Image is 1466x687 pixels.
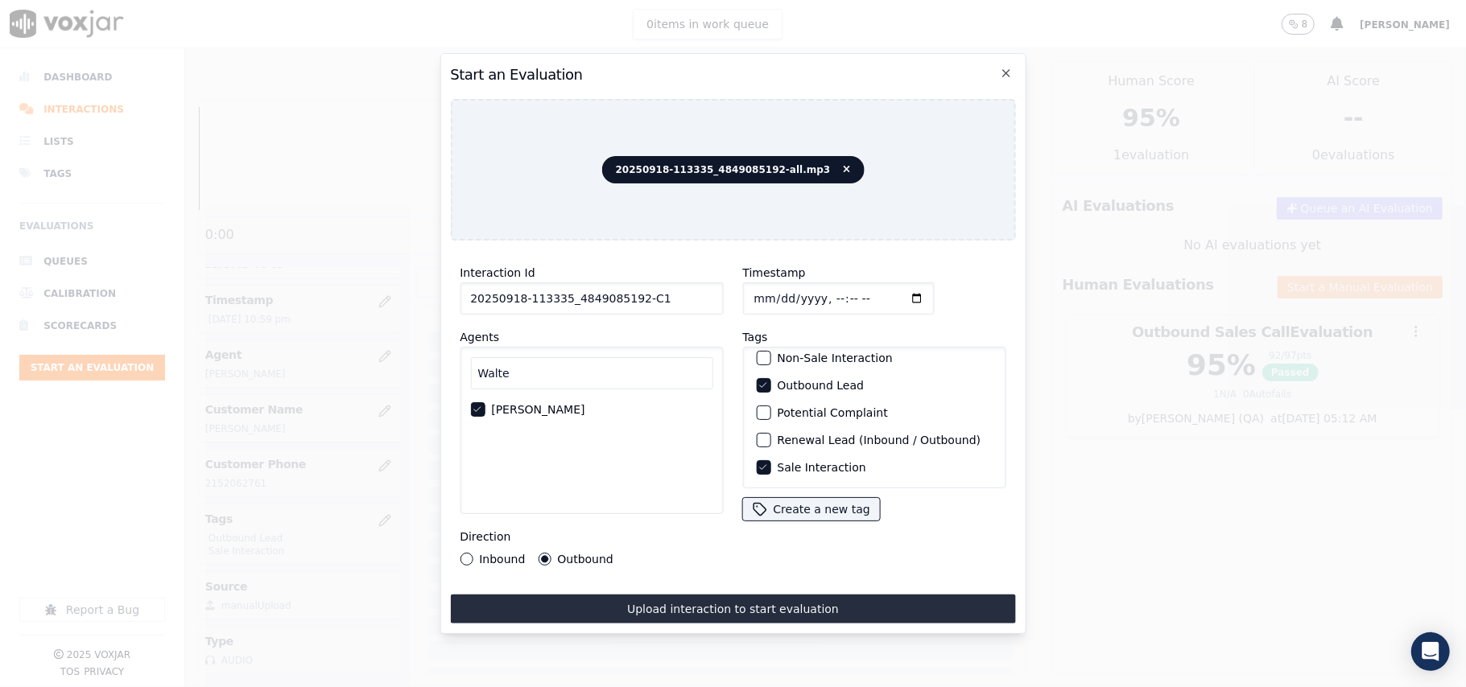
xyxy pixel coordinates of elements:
label: Direction [460,530,510,543]
label: Potential Complaint [777,407,887,418]
label: Outbound Lead [777,380,864,391]
input: reference id, file name, etc [460,282,723,315]
label: Sale Interaction [777,462,865,473]
button: Upload interaction to start evaluation [450,594,1015,623]
button: Create a new tag [742,498,879,520]
h2: Start an Evaluation [450,64,1015,86]
div: Open Intercom Messenger [1411,632,1450,671]
label: Timestamp [742,266,805,279]
label: Renewal Lead (Inbound / Outbound) [777,434,981,446]
label: Tags [742,331,767,343]
label: Inbound [479,553,525,565]
label: Outbound [557,553,613,565]
label: Interaction Id [460,266,535,279]
label: Agents [460,331,499,343]
input: Search Agents... [470,357,712,389]
label: Non-Sale Interaction [777,352,892,364]
span: 20250918-113335_4849085192-all.mp3 [602,156,865,183]
label: [PERSON_NAME] [491,404,584,415]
